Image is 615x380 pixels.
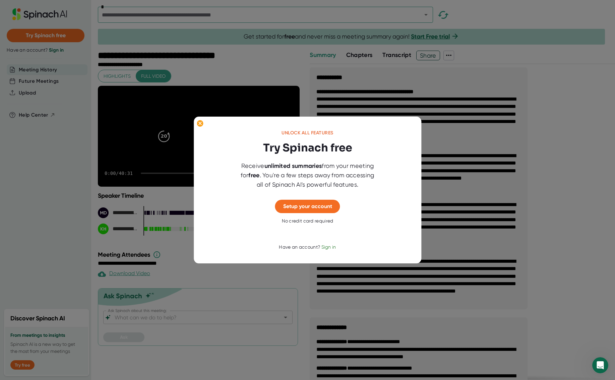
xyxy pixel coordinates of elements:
[279,244,336,250] div: Have an account?
[282,218,333,224] div: No credit card required
[263,140,352,156] h3: Try Spinach free
[237,161,378,189] div: Receive from your meeting for . You're a few steps away from accessing all of Spinach AI's powerf...
[592,357,608,373] iframe: Intercom live chat
[282,130,333,136] div: Unlock all features
[283,203,332,209] span: Setup your account
[264,162,322,170] b: unlimited summaries
[248,172,259,179] b: free
[275,200,340,213] button: Setup your account
[321,244,336,250] span: Sign in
